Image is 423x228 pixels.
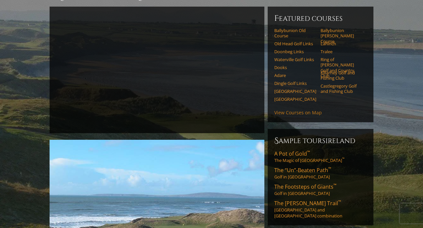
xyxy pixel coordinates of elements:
[307,149,310,155] sup: ™
[56,13,258,127] iframe: Sir-Nick-on-Southwest-Ireland
[274,183,336,190] span: The Footsteps of Giants
[274,49,316,54] a: Doonbeg Links
[274,96,316,102] a: [GEOGRAPHIC_DATA]
[274,200,367,219] a: The [PERSON_NAME] Trail™[GEOGRAPHIC_DATA] and [GEOGRAPHIC_DATA] combination
[321,57,363,78] a: Ring of [PERSON_NAME] Golf and Country Club
[328,166,331,171] sup: ™
[274,183,367,196] a: The Footsteps of Giants™Golf in [GEOGRAPHIC_DATA]
[274,13,367,24] h6: Featured Courses
[274,73,316,78] a: Adare
[274,89,316,94] a: [GEOGRAPHIC_DATA]
[338,199,341,205] sup: ™
[274,150,367,163] a: A Pot of Gold™The Magic of [GEOGRAPHIC_DATA]™
[274,28,316,39] a: Ballybunion Old Course
[274,167,331,174] span: The “Un”-Beaten Path
[321,70,363,81] a: Killarney Golf and Fishing Club
[274,200,341,207] span: The [PERSON_NAME] Trail
[274,109,322,116] a: View Courses on Map
[274,135,367,146] h6: Sample ToursIreland
[321,28,363,44] a: Ballybunion [PERSON_NAME] Course
[274,41,316,46] a: Old Head Golf Links
[321,83,363,94] a: Castlegregory Golf and Fishing Club
[274,81,316,86] a: Dingle Golf Links
[321,41,363,46] a: Lahinch
[274,150,310,157] span: A Pot of Gold
[274,65,316,70] a: Dooks
[274,57,316,62] a: Waterville Golf Links
[333,182,336,188] sup: ™
[321,49,363,54] a: Tralee
[342,157,344,161] sup: ™
[274,167,367,180] a: The “Un”-Beaten Path™Golf in [GEOGRAPHIC_DATA]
